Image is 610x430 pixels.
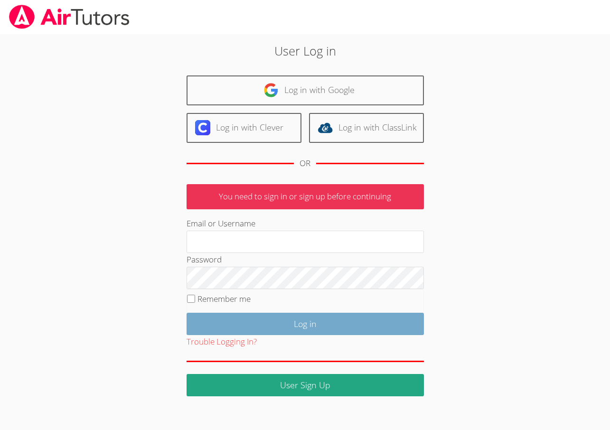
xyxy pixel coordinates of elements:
input: Log in [187,313,424,335]
a: Log in with ClassLink [309,113,424,143]
p: You need to sign in or sign up before continuing [187,184,424,209]
img: google-logo-50288ca7cdecda66e5e0955fdab243c47b7ad437acaf1139b6f446037453330a.svg [263,83,279,98]
img: airtutors_banner-c4298cdbf04f3fff15de1276eac7730deb9818008684d7c2e4769d2f7ddbe033.png [8,5,131,29]
a: User Sign Up [187,374,424,396]
label: Email or Username [187,218,255,229]
h2: User Log in [141,42,470,60]
label: Remember me [197,293,251,304]
img: classlink-logo-d6bb404cc1216ec64c9a2012d9dc4662098be43eaf13dc465df04b49fa7ab582.svg [318,120,333,135]
a: Log in with Google [187,75,424,105]
a: Log in with Clever [187,113,301,143]
label: Password [187,254,222,265]
button: Trouble Logging In? [187,335,257,349]
img: clever-logo-6eab21bc6e7a338710f1a6ff85c0baf02591cd810cc4098c63d3a4b26e2feb20.svg [195,120,210,135]
div: OR [300,157,310,170]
